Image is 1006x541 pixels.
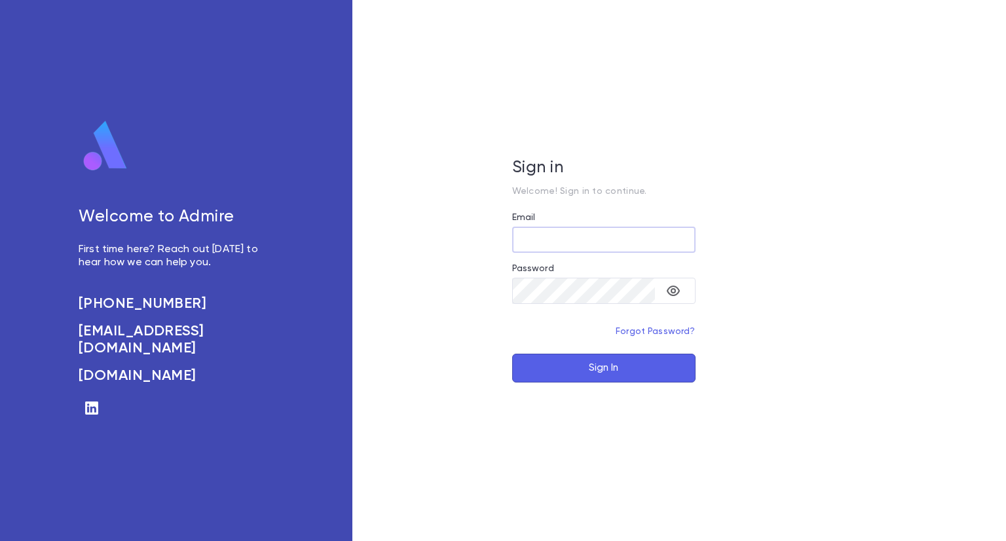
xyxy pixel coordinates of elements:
button: Sign In [512,354,696,382]
a: [EMAIL_ADDRESS][DOMAIN_NAME] [79,323,272,357]
h5: Sign in [512,159,696,178]
h5: Welcome to Admire [79,208,272,227]
label: Email [512,212,536,223]
img: logo [79,120,132,172]
p: Welcome! Sign in to continue. [512,186,696,196]
label: Password [512,263,554,274]
a: [DOMAIN_NAME] [79,367,272,384]
button: toggle password visibility [660,278,686,304]
a: [PHONE_NUMBER] [79,295,272,312]
p: First time here? Reach out [DATE] to hear how we can help you. [79,243,272,269]
a: Forgot Password? [616,327,696,336]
